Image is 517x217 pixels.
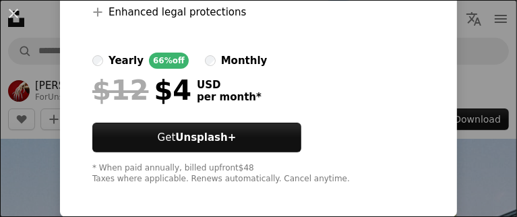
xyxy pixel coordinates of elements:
input: monthly [205,55,216,66]
input: yearly66%off [92,55,103,66]
button: GetUnsplash+ [92,123,301,152]
strong: Unsplash+ [175,131,236,144]
div: yearly [109,53,144,69]
span: USD [197,79,262,91]
span: $12 [92,74,149,106]
div: 66% off [149,53,189,69]
div: $4 [92,74,191,106]
span: per month * [197,91,262,103]
div: monthly [221,53,268,69]
li: Enhanced legal protections [92,4,425,20]
div: * When paid annually, billed upfront $48 Taxes where applicable. Renews automatically. Cancel any... [92,163,425,185]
